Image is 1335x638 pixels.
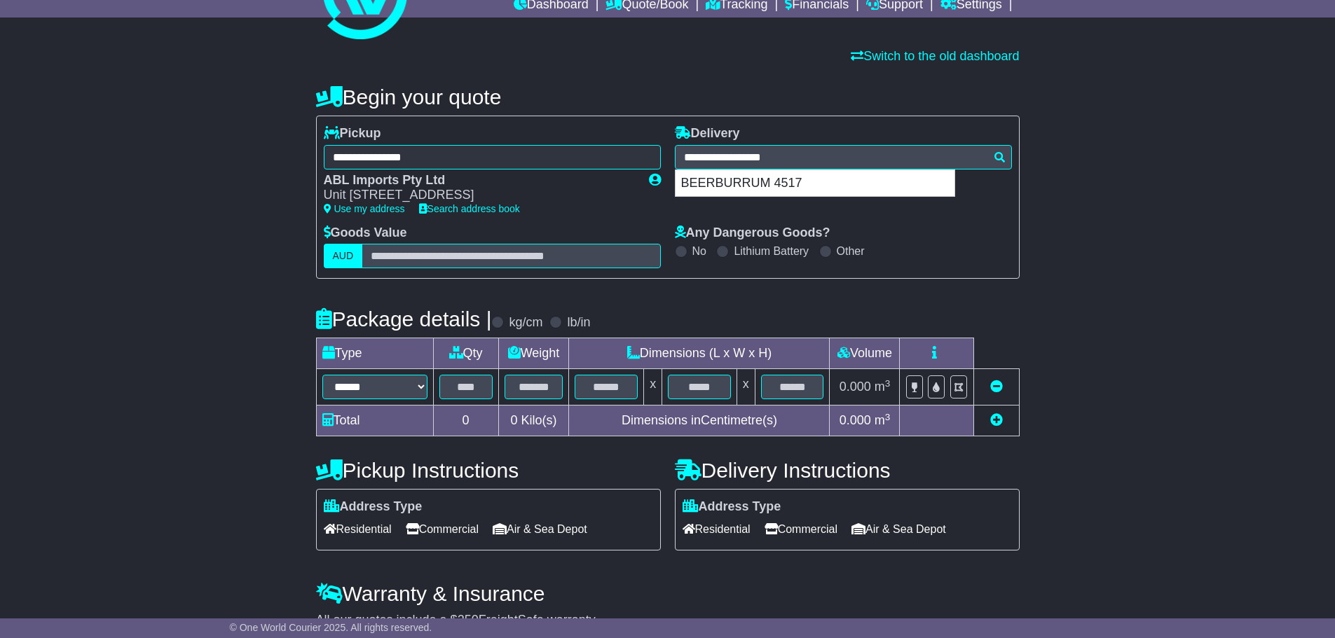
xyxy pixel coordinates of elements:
td: Dimensions in Centimetre(s) [569,405,830,436]
td: Total [316,405,433,436]
a: Switch to the old dashboard [851,49,1019,63]
label: Goods Value [324,226,407,241]
span: Residential [683,518,751,540]
h4: Delivery Instructions [675,459,1020,482]
div: All our quotes include a $ FreightSafe warranty. [316,613,1020,628]
span: 0.000 [840,413,871,427]
label: Delivery [675,126,740,141]
span: © One World Courier 2025. All rights reserved. [230,622,432,633]
sup: 3 [885,378,891,389]
label: AUD [324,244,363,268]
span: Commercial [406,518,479,540]
span: Air & Sea Depot [851,518,946,540]
a: Search address book [419,203,520,214]
a: Remove this item [990,380,1003,394]
h4: Begin your quote [316,85,1020,109]
span: 0.000 [840,380,871,394]
div: BEERBURRUM 4517 [676,170,954,197]
h4: Pickup Instructions [316,459,661,482]
div: ABL Imports Pty Ltd [324,173,635,188]
typeahead: Please provide city [675,145,1012,169]
span: Commercial [765,518,837,540]
td: Qty [433,338,498,369]
label: Address Type [683,499,781,515]
label: lb/in [567,315,590,331]
h4: Warranty & Insurance [316,582,1020,605]
label: Pickup [324,126,381,141]
label: Lithium Battery [734,244,809,258]
td: x [644,369,662,405]
span: Residential [324,518,392,540]
td: Dimensions (L x W x H) [569,338,830,369]
label: Address Type [324,499,423,515]
span: 0 [510,413,517,427]
span: Air & Sea Depot [493,518,587,540]
td: Type [316,338,433,369]
td: 0 [433,405,498,436]
sup: 3 [885,412,891,422]
span: 250 [458,613,479,627]
span: m [875,380,891,394]
div: Unit [STREET_ADDRESS] [324,188,635,203]
a: Add new item [990,413,1003,427]
td: Weight [498,338,569,369]
span: m [875,413,891,427]
label: kg/cm [509,315,542,331]
td: Kilo(s) [498,405,569,436]
label: Other [837,244,865,258]
label: No [692,244,706,258]
label: Any Dangerous Goods? [675,226,830,241]
td: Volume [830,338,900,369]
td: x [737,369,755,405]
h4: Package details | [316,307,492,331]
a: Use my address [324,203,405,214]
